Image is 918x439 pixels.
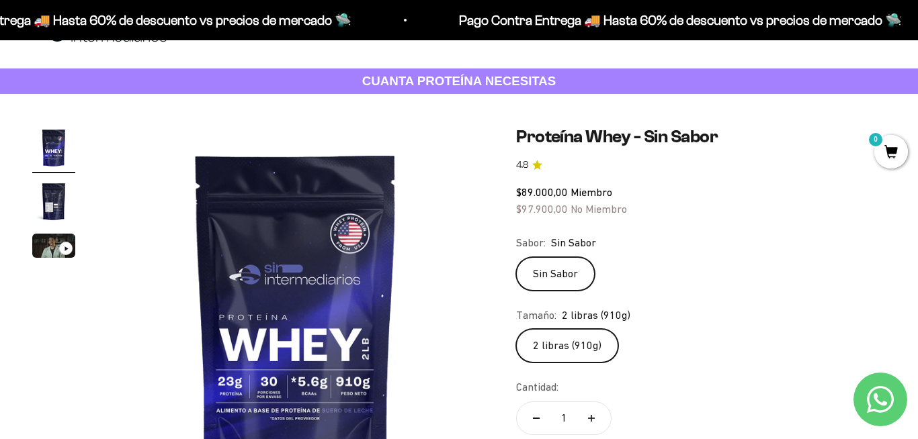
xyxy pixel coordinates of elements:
[516,307,556,324] legend: Tamaño:
[32,180,75,223] img: Proteína Whey - Sin Sabor
[868,132,884,148] mark: 0
[219,201,278,224] button: Enviar
[516,126,886,147] h1: Proteína Whey - Sin Sabor
[16,117,278,141] div: Una promoción especial
[220,201,277,224] span: Enviar
[571,203,627,215] span: No Miembro
[516,158,886,173] a: 4.84.8 de 5.0 estrellas
[32,180,75,227] button: Ir al artículo 2
[516,158,528,173] span: 4.8
[874,146,908,160] a: 0
[16,144,278,168] div: Un video del producto
[16,171,278,195] div: Un mejor precio
[362,74,556,88] strong: CUANTA PROTEÍNA NECESITAS
[516,234,546,252] legend: Sabor:
[16,21,278,52] p: ¿Qué te haría sentir más seguro de comprar este producto?
[32,234,75,262] button: Ir al artículo 3
[16,64,278,87] div: Más información sobre los ingredientes
[517,402,556,434] button: Reducir cantidad
[562,307,630,324] span: 2 libras (910g)
[516,186,568,198] span: $89.000,00
[571,186,612,198] span: Miembro
[32,126,75,169] img: Proteína Whey - Sin Sabor
[516,379,558,396] label: Cantidad:
[572,402,611,434] button: Aumentar cantidad
[516,203,568,215] span: $97.900,00
[459,9,902,31] p: Pago Contra Entrega 🚚 Hasta 60% de descuento vs precios de mercado 🛸
[551,234,596,252] span: Sin Sabor
[32,126,75,173] button: Ir al artículo 1
[16,91,278,114] div: Reseñas de otros clientes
